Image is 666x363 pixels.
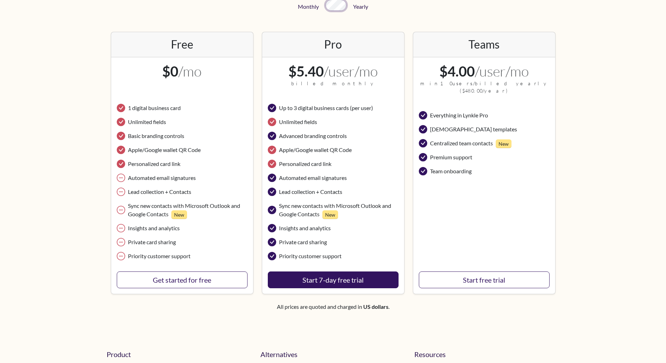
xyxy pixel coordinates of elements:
h2: Pro [324,37,342,51]
small: New [496,139,511,148]
h5: Resources [414,350,560,358]
span: Up to 3 digital business cards (per user) [279,104,373,112]
span: Personalized card link [279,160,331,168]
span: Personalized card link [128,160,180,168]
span: Everything in Lynkle Pro [430,111,488,119]
span: Monthly [298,3,319,10]
span: Unlimited fields [279,118,317,126]
h5: Alternatives [260,350,406,358]
small: /user/mo [475,63,529,80]
span: $5.40 [288,63,324,80]
span: Centralized team contacts [430,139,511,147]
span: Insights and analytics [128,224,180,232]
h2: Free [117,38,248,51]
small: /mo [178,63,202,80]
span: Priority customer support [279,252,342,260]
h5: Product [107,350,252,358]
p: All prices are quoted and charged in . [107,303,560,311]
h2: Teams [468,37,500,51]
span: $4.00 [439,63,475,80]
span: Advanced branding controls [279,132,347,140]
span: Sync new contacts with Microsoft Outlook and Google Contacts [128,202,248,218]
small: New [171,210,187,219]
span: Automated email signatures [279,174,347,182]
span: Priority customer support [128,252,191,260]
span: [DEMOGRAPHIC_DATA] templates [430,125,517,133]
span: Yearly [353,3,368,10]
span: Private card sharing [128,238,176,246]
span: Team onboarding [430,167,472,175]
small: min 10 users/billed yearly ( $480.00 /year) [419,80,550,94]
span: Sync new contacts with Microsoft Outlook and Google Contacts [279,202,399,218]
small: billed monthly [268,80,399,87]
span: Premium support [430,153,472,161]
small: New [322,210,338,219]
small: /user/mo [324,63,378,80]
span: Lead collection + Contacts [279,188,342,196]
span: Lead collection + Contacts [128,188,191,196]
span: Apple/Google wallet QR Code [128,146,201,154]
span: $0 [162,63,178,80]
a: Get started for free [117,271,248,288]
span: Insights and analytics [279,224,331,232]
span: Private card sharing [279,238,327,246]
span: Automated email signatures [128,174,196,182]
strong: US dollars [363,303,388,310]
span: Unlimited fields [128,118,166,126]
span: Basic branding controls [128,132,184,140]
span: 1 digital business card [128,104,181,112]
span: Apple/Google wallet QR Code [279,146,352,154]
a: Start free trial [419,271,550,288]
button: Start 7-day free trial [268,271,399,288]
